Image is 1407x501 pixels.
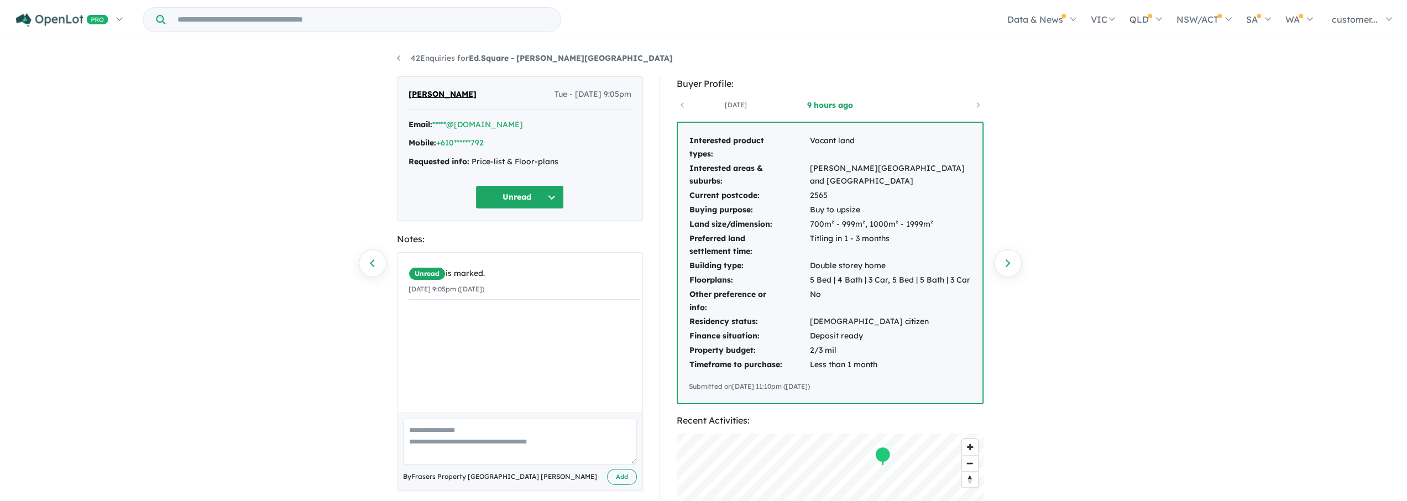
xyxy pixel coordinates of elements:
[475,185,564,209] button: Unread
[409,119,432,129] strong: Email:
[689,189,809,203] td: Current postcode:
[689,217,809,232] td: Land size/dimension:
[409,267,640,280] div: is marked.
[689,203,809,217] td: Buying purpose:
[689,161,809,189] td: Interested areas & suburbs:
[16,13,108,27] img: Openlot PRO Logo White
[689,273,809,288] td: Floorplans:
[689,100,783,111] a: [DATE]
[168,8,558,32] input: Try estate name, suburb, builder or developer
[962,439,978,455] button: Zoom in
[689,343,809,358] td: Property budget:
[409,267,446,280] span: Unread
[397,232,643,247] div: Notes:
[874,446,890,467] div: Map marker
[809,273,971,288] td: 5 Bed | 4 Bath | 3 Car, 5 Bed | 5 Bath | 3 Car
[469,53,673,63] strong: Ed.Square - [PERSON_NAME][GEOGRAPHIC_DATA]
[689,134,809,161] td: Interested product types:
[409,88,477,101] span: [PERSON_NAME]
[809,343,971,358] td: 2/3 mil
[809,134,971,161] td: Vacant land
[689,315,809,329] td: Residency status:
[397,53,673,63] a: 42Enquiries forEd.Square - [PERSON_NAME][GEOGRAPHIC_DATA]
[783,100,877,111] a: 9 hours ago
[809,259,971,273] td: Double storey home
[689,329,809,343] td: Finance situation:
[689,232,809,259] td: Preferred land settlement time:
[689,358,809,372] td: Timeframe to purchase:
[874,446,891,466] div: Map marker
[809,288,971,315] td: No
[809,203,971,217] td: Buy to upsize
[809,315,971,329] td: [DEMOGRAPHIC_DATA] citizen
[874,446,891,467] div: Map marker
[809,161,971,189] td: [PERSON_NAME][GEOGRAPHIC_DATA] and [GEOGRAPHIC_DATA]
[409,285,484,293] small: [DATE] 9:05pm ([DATE])
[809,189,971,203] td: 2565
[809,358,971,372] td: Less than 1 month
[962,471,978,487] button: Reset bearing to north
[809,217,971,232] td: 700m² - 999m², 1000m² - 1999m²
[809,329,971,343] td: Deposit ready
[689,259,809,273] td: Building type:
[409,138,436,148] strong: Mobile:
[1332,14,1378,25] span: customer...
[555,88,631,101] span: Tue - [DATE] 9:05pm
[689,381,971,392] div: Submitted on [DATE] 11:10pm ([DATE])
[962,455,978,471] button: Zoom out
[677,413,984,428] div: Recent Activities:
[809,232,971,259] td: Titling in 1 - 3 months
[403,471,597,482] span: By Frasers Property [GEOGRAPHIC_DATA] [PERSON_NAME]
[409,155,631,169] div: Price-list & Floor-plans
[677,76,984,91] div: Buyer Profile:
[607,469,637,485] button: Add
[689,288,809,315] td: Other preference or info:
[397,52,1011,65] nav: breadcrumb
[409,156,469,166] strong: Requested info:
